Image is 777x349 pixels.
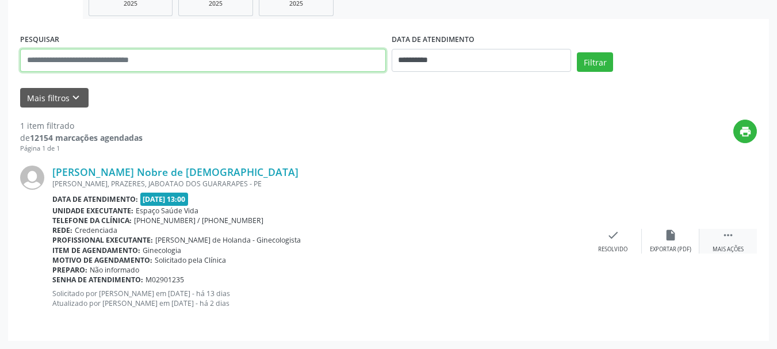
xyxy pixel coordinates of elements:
span: Solicitado pela Clínica [155,255,226,265]
label: PESQUISAR [20,31,59,49]
span: M02901235 [146,275,184,285]
b: Senha de atendimento: [52,275,143,285]
p: Solicitado por [PERSON_NAME] em [DATE] - há 13 dias Atualizado por [PERSON_NAME] em [DATE] - há 2... [52,289,584,308]
span: Não informado [90,265,139,275]
div: Mais ações [713,246,744,254]
b: Telefone da clínica: [52,216,132,225]
img: img [20,166,44,190]
button: Mais filtroskeyboard_arrow_down [20,88,89,108]
div: [PERSON_NAME], PRAZERES, JABOATAO DOS GUARARAPES - PE [52,179,584,189]
b: Profissional executante: [52,235,153,245]
span: Credenciada [75,225,117,235]
span: Espaço Saúde Vida [136,206,198,216]
i: keyboard_arrow_down [70,91,82,104]
label: DATA DE ATENDIMENTO [392,31,474,49]
span: [PHONE_NUMBER] / [PHONE_NUMBER] [134,216,263,225]
div: Resolvido [598,246,627,254]
div: 1 item filtrado [20,120,143,132]
span: [PERSON_NAME] de Holanda - Ginecologista [155,235,301,245]
i:  [722,229,734,241]
i: print [739,125,752,138]
span: [DATE] 13:00 [140,193,189,206]
strong: 12154 marcações agendadas [30,132,143,143]
b: Data de atendimento: [52,194,138,204]
i: check [607,229,619,241]
button: Filtrar [577,52,613,72]
div: Página 1 de 1 [20,144,143,154]
div: Exportar (PDF) [650,246,691,254]
b: Rede: [52,225,72,235]
a: [PERSON_NAME] Nobre de [DEMOGRAPHIC_DATA] [52,166,298,178]
b: Unidade executante: [52,206,133,216]
b: Motivo de agendamento: [52,255,152,265]
b: Preparo: [52,265,87,275]
span: Ginecologia [143,246,181,255]
div: de [20,132,143,144]
b: Item de agendamento: [52,246,140,255]
button: print [733,120,757,143]
i: insert_drive_file [664,229,677,241]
